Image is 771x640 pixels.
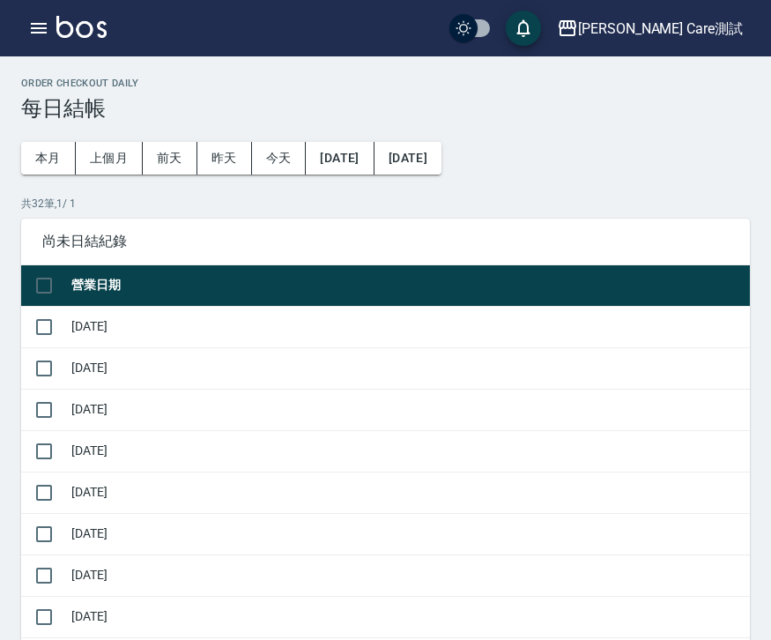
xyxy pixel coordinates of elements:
[252,142,307,175] button: 今天
[197,142,252,175] button: 昨天
[67,389,750,430] td: [DATE]
[67,430,750,472] td: [DATE]
[21,78,750,89] h2: Order checkout daily
[374,142,441,175] button: [DATE]
[67,347,750,389] td: [DATE]
[67,596,750,637] td: [DATE]
[578,18,743,40] div: [PERSON_NAME] Care測試
[143,142,197,175] button: 前天
[76,142,143,175] button: 上個月
[306,142,374,175] button: [DATE]
[550,11,750,47] button: [PERSON_NAME] Care測試
[42,233,729,250] span: 尚未日結紀錄
[67,265,750,307] th: 營業日期
[67,472,750,513] td: [DATE]
[67,513,750,554] td: [DATE]
[21,96,750,121] h3: 每日結帳
[67,554,750,596] td: [DATE]
[56,16,107,38] img: Logo
[21,142,76,175] button: 本月
[21,196,750,212] p: 共 32 筆, 1 / 1
[506,11,541,46] button: save
[67,306,750,347] td: [DATE]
